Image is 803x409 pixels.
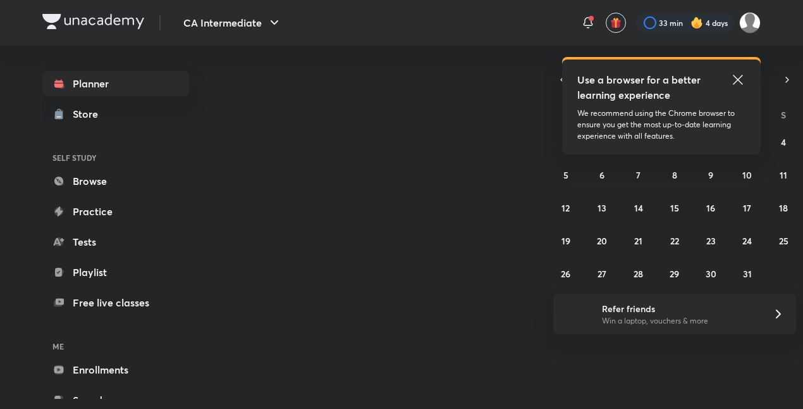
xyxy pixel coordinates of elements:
[606,13,626,33] button: avatar
[556,165,576,185] button: October 5, 2025
[773,198,794,218] button: October 18, 2025
[42,260,189,285] a: Playlist
[665,230,685,251] button: October 22, 2025
[706,268,716,280] abbr: October 30, 2025
[670,268,679,280] abbr: October 29, 2025
[42,357,189,382] a: Enrollments
[592,198,612,218] button: October 13, 2025
[42,229,189,255] a: Tests
[701,230,721,251] button: October 23, 2025
[42,199,189,224] a: Practice
[598,202,606,214] abbr: October 13, 2025
[602,315,757,327] p: Win a laptop, vouchers & more
[556,263,576,284] button: October 26, 2025
[563,169,568,181] abbr: October 5, 2025
[628,165,649,185] button: October 7, 2025
[701,198,721,218] button: October 16, 2025
[42,147,189,168] h6: SELF STUDY
[743,202,751,214] abbr: October 17, 2025
[779,235,788,247] abbr: October 25, 2025
[577,72,703,103] h5: Use a browser for a better learning experience
[743,268,752,280] abbr: October 31, 2025
[561,235,570,247] abbr: October 19, 2025
[773,165,794,185] button: October 11, 2025
[597,235,607,247] abbr: October 20, 2025
[742,169,752,181] abbr: October 10, 2025
[598,268,606,280] abbr: October 27, 2025
[701,263,721,284] button: October 30, 2025
[592,230,612,251] button: October 20, 2025
[42,336,189,357] h6: ME
[610,17,622,28] img: avatar
[592,165,612,185] button: October 6, 2025
[706,235,716,247] abbr: October 23, 2025
[42,101,189,127] a: Store
[634,235,642,247] abbr: October 21, 2025
[773,230,794,251] button: October 25, 2025
[701,165,721,185] button: October 9, 2025
[665,165,685,185] button: October 8, 2025
[670,202,679,214] abbr: October 15, 2025
[636,169,641,181] abbr: October 7, 2025
[781,136,786,148] abbr: October 4, 2025
[42,71,189,96] a: Planner
[780,169,787,181] abbr: October 11, 2025
[665,263,685,284] button: October 29, 2025
[599,169,604,181] abbr: October 6, 2025
[577,108,745,142] p: We recommend using the Chrome browser to ensure you get the most up-to-date learning experience w...
[708,169,713,181] abbr: October 9, 2025
[628,230,649,251] button: October 21, 2025
[563,301,589,327] img: referral
[690,16,703,29] img: streak
[737,263,757,284] button: October 31, 2025
[556,230,576,251] button: October 19, 2025
[742,235,752,247] abbr: October 24, 2025
[706,202,715,214] abbr: October 16, 2025
[73,106,106,122] div: Store
[737,230,757,251] button: October 24, 2025
[773,132,794,152] button: October 4, 2025
[42,290,189,315] a: Free live classes
[602,302,757,315] h6: Refer friends
[561,202,570,214] abbr: October 12, 2025
[42,168,189,194] a: Browse
[739,12,761,34] img: Drashti Patel
[665,198,685,218] button: October 15, 2025
[42,14,144,32] a: Company Logo
[42,14,144,29] img: Company Logo
[737,198,757,218] button: October 17, 2025
[561,268,570,280] abbr: October 26, 2025
[592,263,612,284] button: October 27, 2025
[737,165,757,185] button: October 10, 2025
[634,202,643,214] abbr: October 14, 2025
[781,109,786,121] abbr: Saturday
[672,169,677,181] abbr: October 8, 2025
[628,198,649,218] button: October 14, 2025
[628,263,649,284] button: October 28, 2025
[779,202,788,214] abbr: October 18, 2025
[176,10,290,35] button: CA Intermediate
[670,235,679,247] abbr: October 22, 2025
[556,198,576,218] button: October 12, 2025
[634,268,643,280] abbr: October 28, 2025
